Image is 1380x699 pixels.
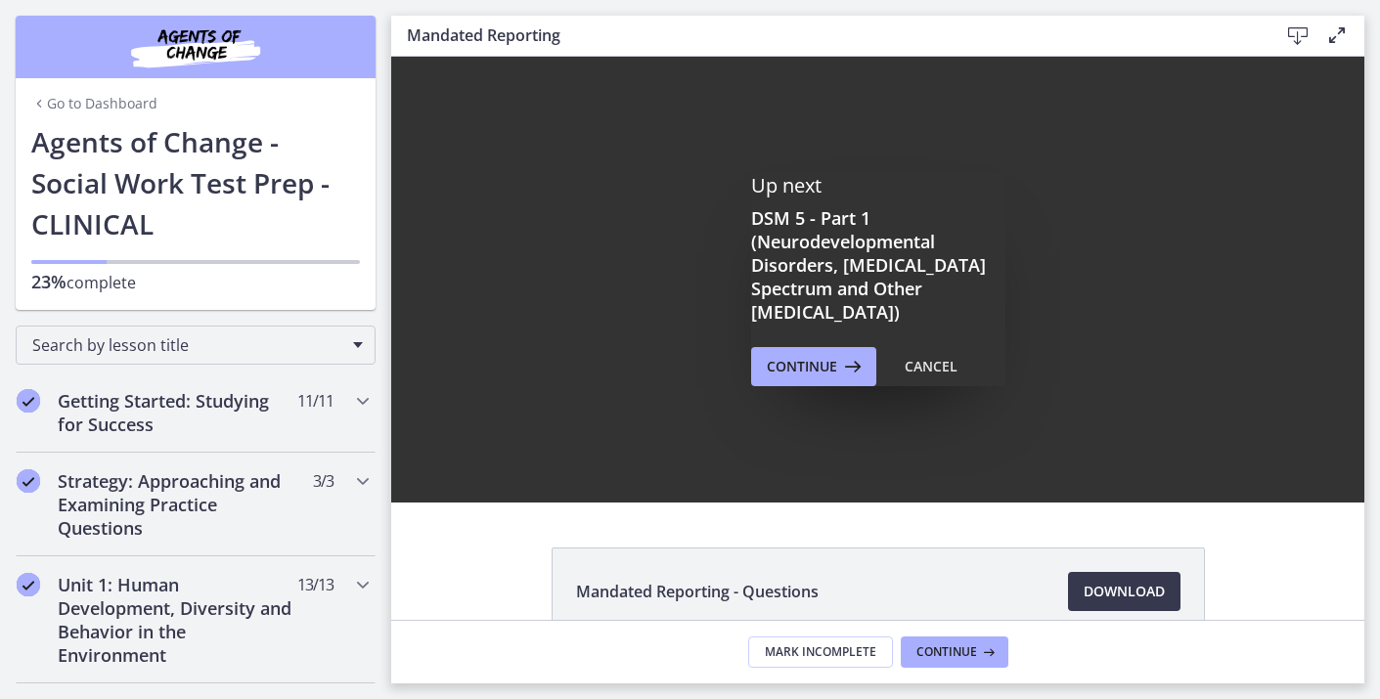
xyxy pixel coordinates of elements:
[748,636,893,668] button: Mark Incomplete
[916,644,977,660] span: Continue
[751,206,1005,324] h3: DSM 5 - Part 1 (Neurodevelopmental Disorders, [MEDICAL_DATA] Spectrum and Other [MEDICAL_DATA])
[765,644,876,660] span: Mark Incomplete
[31,270,67,293] span: 23%
[576,580,819,603] span: Mandated Reporting - Questions
[17,389,40,413] i: Completed
[58,389,296,436] h2: Getting Started: Studying for Success
[1084,580,1165,603] span: Download
[58,573,296,667] h2: Unit 1: Human Development, Diversity and Behavior in the Environment
[32,334,343,356] span: Search by lesson title
[1068,572,1180,611] a: Download
[17,469,40,493] i: Completed
[17,573,40,596] i: Completed
[905,355,957,378] div: Cancel
[313,469,334,493] span: 3 / 3
[889,347,973,386] button: Cancel
[407,23,1247,47] h3: Mandated Reporting
[31,94,157,113] a: Go to Dashboard
[78,23,313,70] img: Agents of Change
[58,469,296,540] h2: Strategy: Approaching and Examining Practice Questions
[31,121,360,244] h1: Agents of Change - Social Work Test Prep - CLINICAL
[751,347,876,386] button: Continue
[31,270,360,294] p: complete
[901,636,1008,668] button: Continue
[297,573,334,596] span: 13 / 13
[767,355,837,378] span: Continue
[751,173,1005,198] p: Up next
[297,389,334,413] span: 11 / 11
[16,326,376,365] div: Search by lesson title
